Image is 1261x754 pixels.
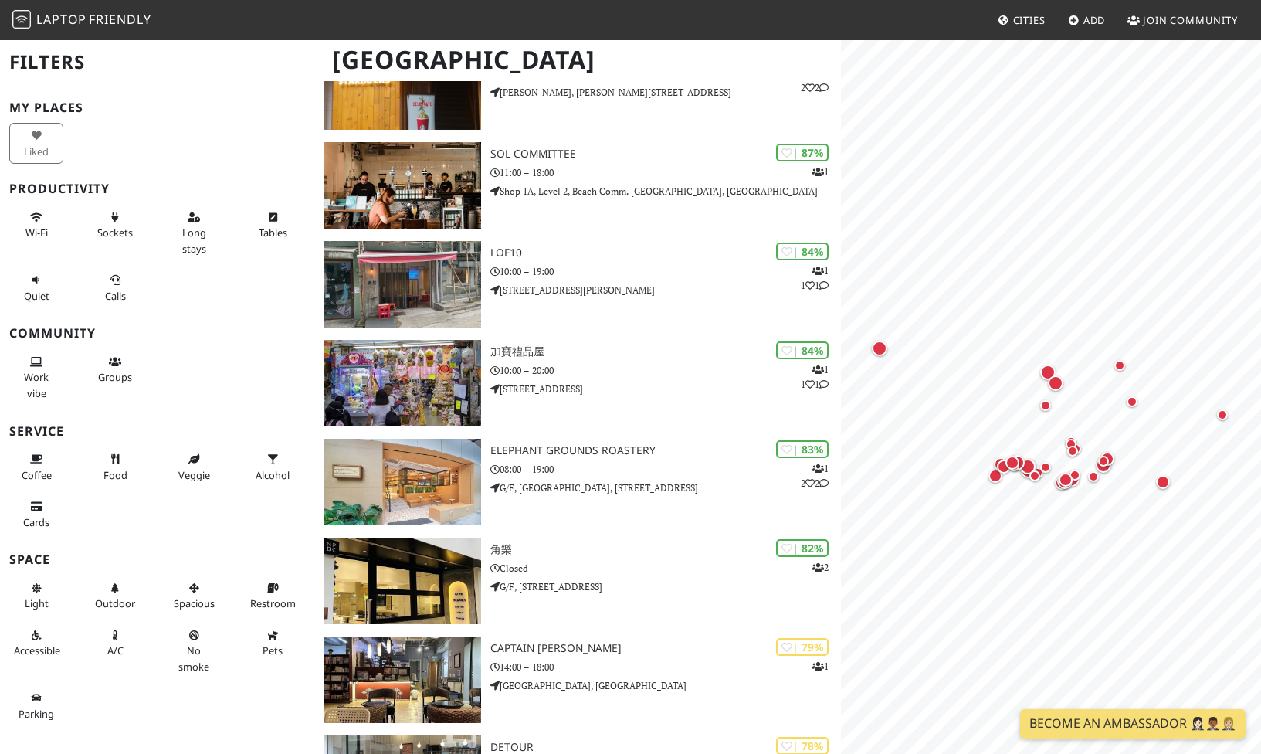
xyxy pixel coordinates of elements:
p: G/F, [GEOGRAPHIC_DATA], [STREET_ADDRESS] [490,481,841,495]
img: LaptopFriendly [12,10,31,29]
div: Map marker [1062,435,1080,453]
span: Restroom [250,596,296,610]
p: 14:00 – 18:00 [490,660,841,674]
div: Map marker [1213,406,1232,424]
div: Map marker [1084,467,1103,486]
span: Laptop [36,11,86,28]
p: 11:00 – 18:00 [490,165,841,180]
button: Pets [246,623,300,664]
div: Map marker [1002,453,1022,473]
p: G/F, [STREET_ADDRESS] [490,579,841,594]
div: Map marker [1063,442,1082,460]
span: Spacious [174,596,215,610]
span: Cities [1013,13,1046,27]
div: Map marker [991,454,1011,474]
p: 2 [812,560,829,575]
button: Parking [9,685,63,726]
button: Alcohol [246,447,300,487]
div: Map marker [985,466,1005,486]
p: 1 1 1 [801,263,829,293]
span: Veggie [178,468,210,482]
img: 加寶禮品屋 [324,340,481,426]
button: Restroom [246,576,300,616]
button: Spacious [167,576,221,616]
div: Map marker [1018,460,1039,481]
h3: SOL Committee [490,148,841,161]
a: Captain Coffee | 79% 1 Captain [PERSON_NAME] 14:00 – 18:00 [GEOGRAPHIC_DATA], [GEOGRAPHIC_DATA] [315,637,840,723]
a: 角樂 | 82% 2 角樂 Closed G/F, [STREET_ADDRESS] [315,538,840,624]
span: Credit cards [23,515,49,529]
div: | 79% [776,638,829,656]
div: Map marker [1056,470,1076,490]
button: Wi-Fi [9,205,63,246]
div: | 84% [776,341,829,359]
span: Work-friendly tables [259,226,287,239]
button: A/C [88,623,142,664]
div: Map marker [1097,449,1117,469]
a: Join Community [1121,6,1244,34]
div: Map marker [1061,468,1083,490]
button: Accessible [9,623,63,664]
p: 10:00 – 19:00 [490,264,841,279]
button: Food [88,447,142,487]
img: Lof10 [324,241,481,328]
button: Outdoor [88,576,142,616]
span: Group tables [98,370,132,384]
button: Groups [88,349,142,390]
span: Add [1083,13,1106,27]
a: LaptopFriendly LaptopFriendly [12,7,151,34]
button: Veggie [167,447,221,487]
span: Stable Wi-Fi [25,226,48,239]
div: | 84% [776,243,829,260]
div: Map marker [1062,433,1080,451]
span: Friendly [89,11,151,28]
h3: My Places [9,100,306,115]
a: Cities [992,6,1052,34]
p: 08:00 – 19:00 [490,462,841,477]
a: Elephant Grounds Roastery | 83% 122 Elephant Grounds Roastery 08:00 – 19:00 G/F, [GEOGRAPHIC_DATA... [315,439,840,525]
button: Cards [9,494,63,535]
p: 10:00 – 20:00 [490,363,841,378]
h3: Detour [490,741,841,754]
span: Quiet [24,289,49,303]
span: Natural light [25,596,49,610]
span: Air conditioned [107,644,124,657]
h3: 加寶禮品屋 [490,345,841,358]
h2: Filters [9,39,306,86]
div: Map marker [1006,452,1028,474]
p: 1 1 1 [801,362,829,392]
p: 1 2 2 [801,461,829,491]
h3: Captain [PERSON_NAME] [490,642,841,655]
div: Map marker [1037,362,1059,383]
div: Map marker [1054,470,1076,492]
span: Outdoor area [95,596,135,610]
div: Map marker [869,338,890,359]
span: Join Community [1143,13,1238,27]
div: | 83% [776,440,829,458]
p: Shop 1A, Level 2, Beach Comm. [GEOGRAPHIC_DATA], [GEOGRAPHIC_DATA] [490,184,841,199]
div: Map marker [1110,356,1129,375]
img: 角樂 [324,538,481,624]
a: Lof10 | 84% 111 Lof10 10:00 – 19:00 [STREET_ADDRESS][PERSON_NAME] [315,241,840,328]
img: SOL Committee [324,142,481,229]
div: Map marker [994,457,1014,477]
span: Food [103,468,127,482]
button: Calls [88,267,142,308]
span: Parking [19,707,54,721]
h3: 角樂 [490,543,841,556]
h3: Elephant Grounds Roastery [490,444,841,457]
span: Coffee [22,468,52,482]
div: | 82% [776,539,829,557]
img: Captain Coffee [324,637,481,723]
h3: Lof10 [490,246,841,260]
button: Quiet [9,267,63,308]
button: Work vibe [9,349,63,406]
span: People working [24,370,49,399]
p: Closed [490,561,841,576]
div: Map marker [1019,456,1039,476]
h3: Productivity [9,182,306,196]
span: Smoke free [178,644,209,673]
div: Map marker [1017,456,1039,477]
a: 加寶禮品屋 | 84% 111 加寶禮品屋 10:00 – 20:00 [STREET_ADDRESS] [315,340,840,426]
img: Elephant Grounds Roastery [324,439,481,525]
